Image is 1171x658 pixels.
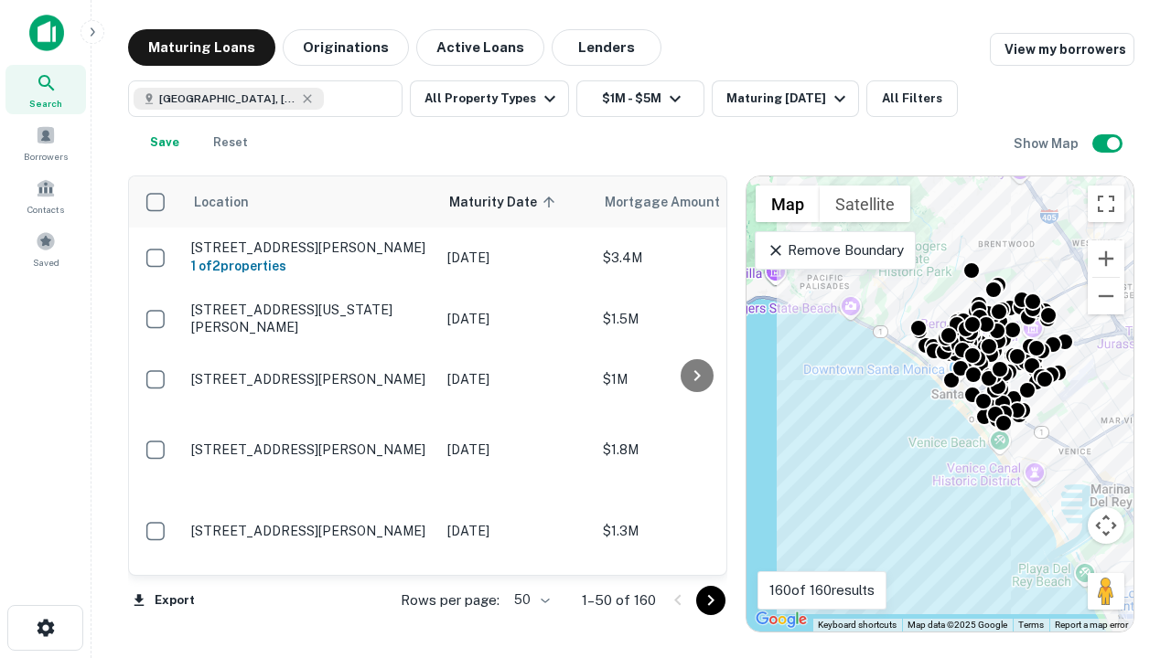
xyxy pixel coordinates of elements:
p: [DATE] [447,521,585,541]
p: [DATE] [447,309,585,329]
span: [GEOGRAPHIC_DATA], [GEOGRAPHIC_DATA], [GEOGRAPHIC_DATA] [159,90,296,107]
a: Search [5,65,86,114]
button: Keyboard shortcuts [818,619,897,631]
p: $1.5M [603,309,786,329]
button: Zoom in [1088,240,1124,277]
div: Maturing [DATE] [726,88,851,110]
span: Mortgage Amount [605,191,744,213]
button: Show street map [756,186,820,222]
button: Toggle fullscreen view [1088,186,1124,222]
button: Maturing Loans [128,29,275,66]
button: $1M - $5M [576,80,704,117]
p: [STREET_ADDRESS][US_STATE][PERSON_NAME] [191,302,429,334]
p: [STREET_ADDRESS][PERSON_NAME] [191,371,429,387]
p: [STREET_ADDRESS][PERSON_NAME] [191,441,429,458]
th: Maturity Date [438,176,594,228]
span: Location [193,191,249,213]
a: Report a map error [1055,620,1128,630]
button: All Property Types [410,80,569,117]
p: $1.3M [603,521,786,541]
button: Zoom out [1088,278,1124,314]
span: Borrowers [24,149,68,164]
p: $1M [603,369,786,389]
p: [DATE] [447,440,585,460]
p: [STREET_ADDRESS][PERSON_NAME] [191,239,429,256]
span: Saved [33,255,59,270]
button: All Filters [866,80,958,117]
p: Remove Boundary [767,239,903,261]
button: Originations [283,29,409,66]
p: 160 of 160 results [769,579,875,601]
p: $1.8M [603,440,786,460]
a: Contacts [5,171,86,220]
span: Maturity Date [449,191,561,213]
p: [DATE] [447,369,585,389]
h6: 1 of 2 properties [191,256,429,276]
img: capitalize-icon.png [29,15,64,51]
button: Save your search to get updates of matches that match your search criteria. [135,124,194,161]
button: Lenders [552,29,661,66]
a: Saved [5,224,86,273]
button: Show satellite imagery [820,186,910,222]
th: Mortgage Amount [594,176,795,228]
a: Terms (opens in new tab) [1018,620,1044,630]
th: Location [182,176,438,228]
p: 1–50 of 160 [582,589,656,611]
div: 0 0 [747,176,1133,631]
span: Search [29,96,62,111]
p: $3.4M [603,248,786,268]
h6: Show Map [1014,133,1081,154]
img: Google [751,608,811,631]
p: [STREET_ADDRESS][PERSON_NAME] [191,523,429,539]
button: Export [128,587,199,614]
p: Rows per page: [401,589,500,611]
button: Map camera controls [1088,507,1124,544]
button: Maturing [DATE] [712,80,859,117]
a: View my borrowers [990,33,1134,66]
button: Reset [201,124,260,161]
div: 50 [507,587,553,613]
span: Map data ©2025 Google [908,620,1007,630]
p: [DATE] [447,248,585,268]
iframe: Chat Widget [1080,512,1171,600]
a: Open this area in Google Maps (opens a new window) [751,608,811,631]
button: Go to next page [696,586,725,615]
span: Contacts [27,202,64,217]
a: Borrowers [5,118,86,167]
button: Active Loans [416,29,544,66]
